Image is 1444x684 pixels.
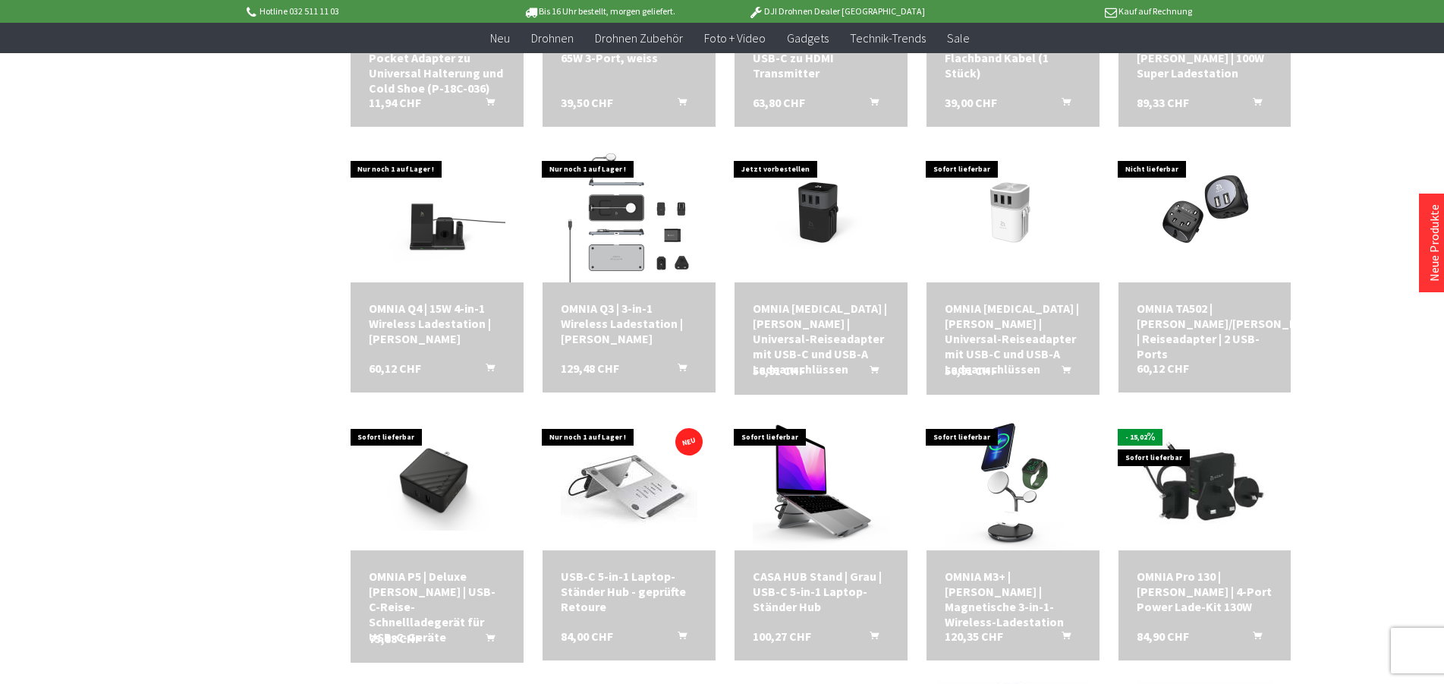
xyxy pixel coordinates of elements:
img: USB-C 5-in-1 Laptop-Ständer Hub - geprüfte Retoure [561,414,697,550]
span: Technik-Trends [850,30,926,46]
img: OMNIA Q4 | 15W 4-in-1 Wireless Ladestation | schwarz [369,146,505,282]
span: 39,50 CHF [561,95,613,110]
button: In den Warenkorb [659,95,696,115]
div: DJI Enterprise OSDK Flachband Kabel (1 Stück) [945,35,1081,80]
span: Drohnen Zubehör [595,30,683,46]
button: In den Warenkorb [1043,363,1080,383]
a: Sale [936,23,980,54]
button: In den Warenkorb [659,361,696,380]
button: In den Warenkorb [659,629,696,648]
span: 129,48 CHF [561,361,619,376]
a: CASA HUB Stand | Grau | USB-C 5-in-1 Laptop-Ständer Hub 100,27 CHF In den Warenkorb [753,569,889,614]
span: 63,80 CHF [753,95,805,110]
button: In den Warenkorb [1043,629,1080,648]
span: Neu [490,30,510,46]
div: OMNIA M3+ | [PERSON_NAME] | Magnetische 3-in-1-Wireless-Ladestation [945,569,1081,629]
img: OMNIA M3+ | Schwarz | Magnetische 3-in-1-Wireless-Ladestation [945,414,1081,550]
p: Hotline 032 511 11 03 [244,2,481,20]
button: In den Warenkorb [851,629,888,648]
img: CASA HUB Stand | Grau | USB-C 5-in-1 Laptop-Ständer Hub [753,414,889,550]
a: Neue Produkte [1427,204,1442,282]
div: OMNIA Q4 | 15W 4-in-1 Wireless Ladestation | [PERSON_NAME] [369,301,505,346]
img: OMNIA T3 | Schwarz | Universal-Reiseadapter mit USB-C und USB-A Ladeanschlüssen [753,146,889,282]
div: PGYTECH DJI Osmo Pocket Adapter zu Universal Halterung und Cold Shoe (P-18C-036) [369,35,505,96]
a: Gadgets [776,23,839,54]
div: OMNIA Q3 | 3-in-1 Wireless Ladestation | [PERSON_NAME] [561,301,697,346]
span: 11,94 CHF [369,95,421,110]
button: In den Warenkorb [851,363,888,383]
img: OMNIA TA502 | Schwarz/Grau | Reiseadapter | 2 USB-Ports [1137,146,1273,282]
span: 56,91 CHF [945,363,997,378]
button: In den Warenkorb [467,95,504,115]
div: CASA HUB Stand | Grau | USB-C 5-in-1 Laptop-Ständer Hub [753,569,889,614]
button: In den Warenkorb [1043,95,1080,115]
div: Minix C1 - drahtloser USB-C zu HDMI Transmitter [753,35,889,80]
button: In den Warenkorb [467,361,504,380]
a: OMNIA Pro PD | [PERSON_NAME] | 100W Super Ladestation 89,33 CHF In den Warenkorb [1137,35,1273,80]
div: USB-C 5-in-1 Laptop-Ständer Hub - geprüfte Retoure [561,569,697,614]
button: In den Warenkorb [851,95,888,115]
img: OMNIA Pro 130 | Schwarz | 4-Port Power Lade-Kit 130W [1118,430,1291,535]
span: 84,90 CHF [1137,629,1189,644]
a: OMNIA Pro 130 | [PERSON_NAME] | 4-Port Power Lade-Kit 130W 84,90 CHF In den Warenkorb [1137,569,1273,614]
span: 100,27 CHF [753,629,811,644]
a: OMNIA P5 | Deluxe [PERSON_NAME] | USB-C-Reise-Schnellladegerät für USB-C-Geräte 75,88 CHF In den ... [369,569,505,645]
a: Minix C1 - drahtloser USB-C zu HDMI Transmitter 63,80 CHF In den Warenkorb [753,35,889,80]
p: Bis 16 Uhr bestellt, morgen geliefert. [481,2,718,20]
button: In den Warenkorb [1235,95,1271,115]
span: Gadgets [787,30,829,46]
a: OMNIA Q4 | 15W 4-in-1 Wireless Ladestation | [PERSON_NAME] 60,12 CHF In den Warenkorb [369,301,505,346]
a: Foto + Video [694,23,776,54]
span: Sale [947,30,970,46]
a: OMNIA [MEDICAL_DATA] | [PERSON_NAME] | Universal-Reiseadapter mit USB-C und USB-A Ladeanschlüssen... [945,301,1081,377]
div: OMNIA [MEDICAL_DATA] | [PERSON_NAME] | Universal-Reiseadapter mit USB-C und USB-A Ladeanschlüssen [945,301,1081,377]
p: Kauf auf Rechnung [955,2,1192,20]
button: In den Warenkorb [467,631,504,651]
button: In den Warenkorb [1235,629,1271,648]
img: OMNIA P5 | Deluxe Schwarz | USB-C-Reise-Schnellladegerät für USB-C-Geräte [351,433,524,531]
div: OMNIA Pro PD | [PERSON_NAME] | 100W Super Ladestation [1137,35,1273,80]
a: OMNIA M3+ | [PERSON_NAME] | Magnetische 3-in-1-Wireless-Ladestation 120,35 CHF In den Warenkorb [945,569,1081,629]
p: DJI Drohnen Dealer [GEOGRAPHIC_DATA] [718,2,955,20]
div: OMNIA P5 | Deluxe [PERSON_NAME] | USB-C-Reise-Schnellladegerät für USB-C-Geräte [369,569,505,645]
a: DJI Enterprise OSDK Flachband Kabel (1 Stück) 39,00 CHF In den Warenkorb [945,35,1081,80]
span: 60,12 CHF [1137,361,1189,376]
span: 89,33 CHF [1137,95,1189,110]
span: Drohnen [531,30,574,46]
a: PGYTECH DJI Osmo Pocket Adapter zu Universal Halterung und Cold Shoe (P-18C-036) 11,94 CHF In den... [369,35,505,96]
div: OMNIA TA502 | [PERSON_NAME]/[PERSON_NAME] | Reiseadapter | 2 USB-Ports [1137,301,1273,361]
a: USB-C 5-in-1 Laptop-Ständer Hub - geprüfte Retoure 84,00 CHF In den Warenkorb [561,569,697,614]
span: 120,35 CHF [945,629,1003,644]
div: OMNIA Pro 130 | [PERSON_NAME] | 4-Port Power Lade-Kit 130W [1137,569,1273,614]
a: Technik-Trends [839,23,936,54]
span: 56,91 CHF [753,363,805,378]
img: OMNIA T3 | Weiss | Universal-Reiseadapter mit USB-C und USB-A Ladeanschlüssen [945,146,1081,282]
span: 60,12 CHF [369,361,421,376]
div: OMNIA [MEDICAL_DATA] | [PERSON_NAME] | Universal-Reiseadapter mit USB-C und USB-A Ladeanschlüssen [753,301,889,377]
span: Foto + Video [704,30,766,46]
span: 39,00 CHF [945,95,997,110]
img: OMNIA Q3 | 3-in-1 Wireless Ladestation | schwarz [561,146,697,282]
span: 84,00 CHF [561,629,613,644]
a: OMNIA TA502 | [PERSON_NAME]/[PERSON_NAME] | Reiseadapter | 2 USB-Ports 60,12 CHF [1137,301,1273,361]
a: OMNIA Q3 | 3-in-1 Wireless Ladestation | [PERSON_NAME] 129,48 CHF In den Warenkorb [561,301,697,346]
a: Drohnen Zubehör [584,23,694,54]
span: 75,88 CHF [369,631,421,646]
a: Neu [480,23,521,54]
a: OMNIA [MEDICAL_DATA] | [PERSON_NAME] | Universal-Reiseadapter mit USB-C und USB-A Ladeanschlüssen... [753,301,889,377]
a: Drohnen [521,23,584,54]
